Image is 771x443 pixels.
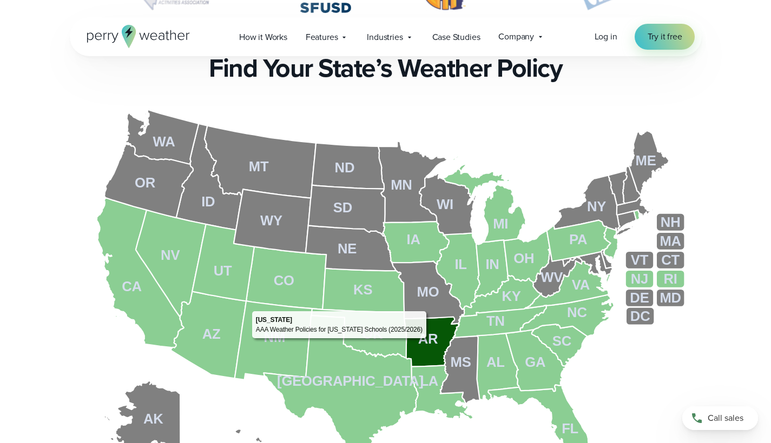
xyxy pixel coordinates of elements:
[256,315,292,325] div: [US_STATE]
[214,263,232,278] tspan: UT
[420,374,439,389] tspan: LA
[306,31,338,44] span: Features
[202,326,221,341] tspan: AZ
[486,257,499,272] tspan: IN
[631,252,649,267] tspan: VT
[260,213,282,228] tspan: WY
[122,279,142,294] tspan: CA
[486,314,505,329] tspan: TN
[135,175,156,190] tspan: OR
[277,374,424,389] tspan: [GEOGRAPHIC_DATA]
[660,290,682,305] tspan: MD
[661,214,681,230] tspan: NH
[631,271,648,286] tspan: NJ
[664,271,677,286] tspan: RI
[648,30,682,43] span: Try it free
[230,26,296,48] a: How it Works
[353,282,372,297] tspan: KS
[333,200,352,215] tspan: SD
[502,288,521,304] tspan: KY
[514,251,535,266] tspan: OH
[595,30,617,43] a: Log in
[552,333,571,348] tspan: SC
[662,252,680,267] tspan: CT
[418,331,438,346] tspan: AR
[161,247,180,263] tspan: NV
[153,134,175,149] tspan: WA
[493,216,509,231] tspan: MI
[588,199,607,214] tspan: NY
[338,241,357,256] tspan: NE
[391,177,413,192] tspan: MN
[660,233,682,249] tspan: MA
[568,305,588,320] tspan: NC
[708,412,743,425] span: Call sales
[572,277,590,292] tspan: VA
[209,53,562,83] h2: Find Your State’s Weather Policy
[407,232,420,247] tspan: IA
[562,421,579,436] tspan: FL
[423,26,490,48] a: Case Studies
[636,153,656,168] tspan: ME
[201,194,215,209] tspan: ID
[635,24,695,50] a: Try it free
[451,355,471,370] tspan: MS
[682,406,758,430] a: Call sales
[525,355,546,370] tspan: GA
[541,270,563,285] tspan: WV
[631,308,651,324] tspan: DC
[417,284,439,299] tspan: MO
[335,160,355,175] tspan: ND
[249,159,269,174] tspan: MT
[432,31,480,44] span: Case Studies
[274,273,294,288] tspan: CO
[498,30,534,43] span: Company
[264,330,286,345] tspan: NM
[143,412,163,427] tspan: AK
[630,290,649,305] tspan: DE
[570,232,588,247] tspan: PA
[437,197,453,212] tspan: WI
[363,326,384,341] tspan: OK
[239,31,287,44] span: How it Works
[256,325,423,334] div: AAA Weather Policies for [US_STATE] Schools (2025/2026)
[455,257,467,272] tspan: IL
[367,31,403,44] span: Industries
[486,355,505,370] tspan: AL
